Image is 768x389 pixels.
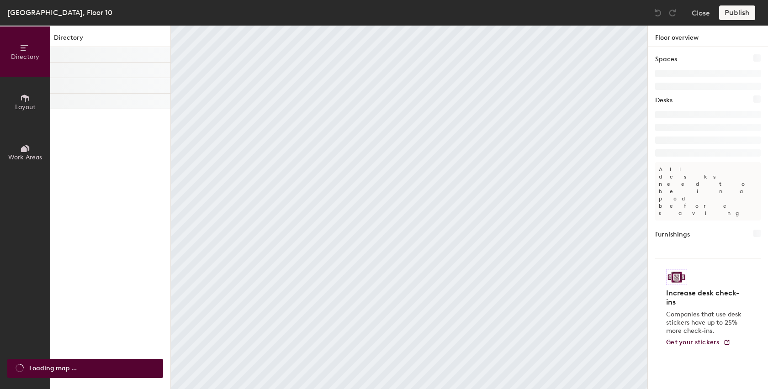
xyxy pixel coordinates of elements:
a: Get your stickers [666,339,731,347]
button: Close [692,5,710,20]
h1: Furnishings [655,230,690,240]
h1: Desks [655,95,673,105]
img: Sticker logo [666,269,687,285]
h1: Directory [50,33,170,47]
canvas: Map [171,26,647,389]
span: Loading map ... [29,363,77,373]
span: Get your stickers [666,338,720,346]
span: Layout [15,103,36,111]
span: Work Areas [8,153,42,161]
span: Directory [11,53,39,61]
h4: Increase desk check-ins [666,289,744,307]
img: Redo [668,8,677,17]
p: All desks need to be in a pod before saving [655,162,761,221]
img: Undo [653,8,662,17]
h1: Spaces [655,54,677,64]
p: Companies that use desk stickers have up to 25% more check-ins. [666,310,744,335]
div: [GEOGRAPHIC_DATA], Floor 10 [7,7,112,18]
h1: Floor overview [648,26,768,47]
